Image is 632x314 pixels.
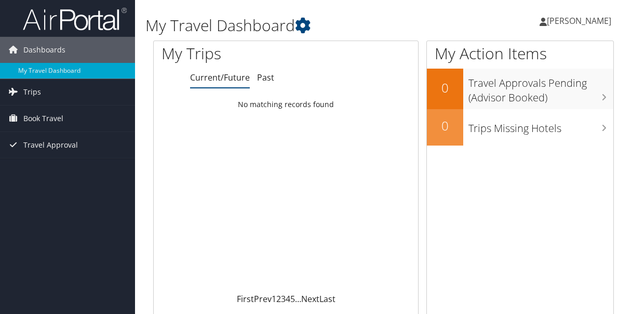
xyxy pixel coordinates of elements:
[547,15,611,27] span: [PERSON_NAME]
[23,79,41,105] span: Trips
[23,7,127,31] img: airportal-logo.png
[254,293,272,305] a: Prev
[319,293,335,305] a: Last
[276,293,281,305] a: 2
[23,106,63,132] span: Book Travel
[468,71,613,105] h3: Travel Approvals Pending (Advisor Booked)
[427,117,463,135] h2: 0
[427,43,613,64] h1: My Action Items
[23,37,65,63] span: Dashboards
[540,5,622,36] a: [PERSON_NAME]
[427,69,613,109] a: 0Travel Approvals Pending (Advisor Booked)
[427,109,613,146] a: 0Trips Missing Hotels
[154,95,418,114] td: No matching records found
[295,293,301,305] span: …
[162,43,300,64] h1: My Trips
[290,293,295,305] a: 5
[301,293,319,305] a: Next
[190,72,250,83] a: Current/Future
[281,293,286,305] a: 3
[468,116,613,136] h3: Trips Missing Hotels
[145,15,463,36] h1: My Travel Dashboard
[257,72,274,83] a: Past
[237,293,254,305] a: First
[23,132,78,158] span: Travel Approval
[286,293,290,305] a: 4
[272,293,276,305] a: 1
[427,79,463,97] h2: 0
